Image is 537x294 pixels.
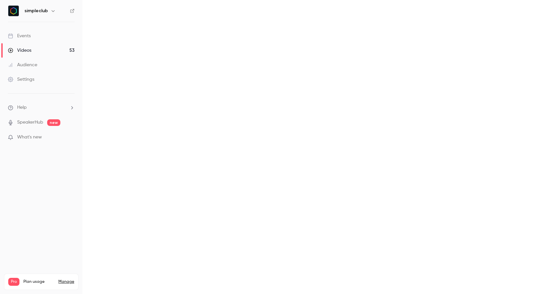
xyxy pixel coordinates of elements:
span: new [47,119,60,126]
h6: simpleclub [24,8,48,14]
span: Help [17,104,27,111]
div: Events [8,33,31,39]
div: Settings [8,76,34,83]
a: SpeakerHub [17,119,43,126]
a: Manage [58,279,74,284]
span: What's new [17,134,42,141]
li: help-dropdown-opener [8,104,75,111]
img: simpleclub [8,6,19,16]
span: Pro [8,278,19,286]
div: Videos [8,47,31,54]
div: Audience [8,62,37,68]
span: Plan usage [23,279,54,284]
